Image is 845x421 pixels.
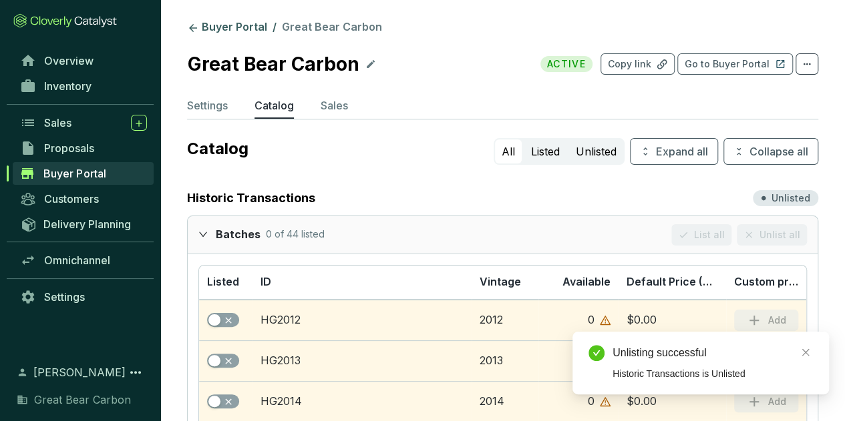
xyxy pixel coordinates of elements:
[723,138,818,165] button: Collapse all
[44,254,110,267] span: Omnichannel
[677,53,793,75] button: Go to Buyer Portal
[588,345,605,361] span: check-circle
[44,290,85,304] span: Settings
[261,313,301,326] a: HG2012
[261,354,301,367] a: HG2013
[266,228,325,242] p: 0 of 44 listed
[540,56,593,72] span: ACTIVE
[321,97,348,113] p: Sales
[187,138,488,159] p: Catalog
[43,167,106,180] span: Buyer Portal
[569,139,623,163] button: Unlisted
[630,138,718,165] button: Expand all
[187,97,228,113] p: Settings
[13,49,154,72] a: Overview
[801,348,810,357] span: close
[198,230,208,239] span: expanded
[472,300,538,340] td: 2012
[198,224,216,244] div: expanded
[44,141,94,155] span: Proposals
[627,313,717,328] section: $0.00
[44,54,94,67] span: Overview
[472,266,538,300] th: Vintage
[685,57,770,71] p: Go to Buyer Portal
[495,139,522,163] button: All
[273,20,277,36] li: /
[13,286,154,308] a: Settings
[480,275,521,288] span: Vintage
[538,266,619,300] th: Available
[34,392,131,408] span: Great Bear Carbon
[600,315,611,326] span: warning
[252,266,471,300] th: ID
[44,116,71,129] span: Sales
[187,189,315,207] a: Historic Transactions
[13,213,154,235] a: Delivery Planning
[613,345,813,361] div: Unlisting successful
[187,49,360,79] p: Great Bear Carbon
[734,275,840,288] span: Custom price (CAD)
[13,137,154,159] a: Proposals
[282,20,382,33] span: Great Bear Carbon
[524,139,566,163] button: Listed
[43,218,131,231] span: Delivery Planning
[562,275,611,288] span: Available
[798,345,813,360] a: Close
[601,53,675,75] button: Copy link
[199,266,252,300] th: Listed
[588,313,595,328] div: 0
[13,162,154,185] a: Buyer Portal
[261,394,302,408] a: HG2014
[772,191,810,205] p: Unlisted
[613,366,813,381] div: Historic Transactions is Unlisted
[252,300,471,340] td: HG2012
[608,57,651,71] p: Copy link
[216,228,261,242] p: Batches
[749,143,808,159] span: Collapse all
[207,275,239,288] span: Listed
[13,75,154,97] a: Inventory
[255,97,294,113] p: Catalog
[13,111,154,134] a: Sales
[261,275,271,288] span: ID
[184,20,270,36] a: Buyer Portal
[472,340,538,381] td: 2013
[13,249,154,272] a: Omnichannel
[252,340,471,381] td: HG2013
[33,364,126,380] span: [PERSON_NAME]
[627,275,731,288] span: Default Price (CAD)
[13,187,154,210] a: Customers
[44,79,92,93] span: Inventory
[656,143,708,159] span: Expand all
[44,192,99,205] span: Customers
